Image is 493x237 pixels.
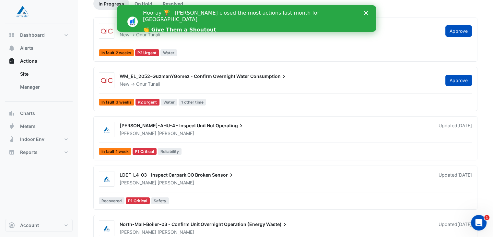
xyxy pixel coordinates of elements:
span: New [120,32,129,37]
span: Reports [20,149,38,156]
span: 1 [484,215,489,220]
span: In fault [99,99,134,106]
div: Updated [439,172,472,186]
button: Account [5,219,73,232]
span: Alerts [20,45,33,51]
button: Alerts [5,42,73,55]
div: Actions [5,68,73,96]
span: 2 weeks [116,51,131,55]
span: Mon 18-Aug-2025 08:15 AEST [457,172,472,178]
button: Reports [5,146,73,159]
img: Airmaster Australia [99,225,114,232]
span: [PERSON_NAME] [158,229,194,235]
div: Close [247,6,253,10]
a: Site [15,68,73,81]
app-icon: Alerts [8,45,15,51]
span: Recovered [99,197,124,204]
span: [PERSON_NAME] [158,130,194,137]
a: 👏 Give Them a Shoutout [26,21,99,29]
span: Safety [151,197,169,204]
span: New [120,81,129,87]
div: P2 Urgent [135,99,160,106]
iframe: Intercom live chat [471,215,487,231]
span: -> [131,81,135,87]
span: Operating [216,122,244,129]
span: Sensor [212,172,234,178]
app-icon: Reports [8,149,15,156]
span: LDEF-L4-03 - Inspect Carpark CO Broken [120,172,211,178]
span: Onur [136,32,147,37]
iframe: Intercom live chat banner [117,5,376,32]
span: Water [160,49,177,56]
div: Updated [439,122,472,137]
span: Approve [450,78,468,83]
span: Consumption [250,73,287,80]
span: 1 week [116,150,129,154]
span: In fault [99,148,131,155]
app-icon: Charts [8,110,15,117]
app-icon: Actions [8,58,15,64]
button: Meters [5,120,73,133]
button: Charts [5,107,73,120]
button: Approve [445,75,472,86]
span: Tunali [148,81,160,87]
span: [PERSON_NAME]-AHU-4 - Inspect Unit Not [120,123,215,128]
img: QIC [99,28,114,34]
div: P1 Critical [133,148,157,155]
div: Updated [439,221,472,235]
span: Tue 16-Sep-2025 11:24 AEST [457,123,472,128]
span: Charts [20,110,35,117]
span: WM_EL_2052-GuzmanYGomez - Confirm Overnight Water [120,73,249,79]
span: Approve [450,28,468,34]
span: Actions [20,58,37,64]
span: [PERSON_NAME] [120,131,156,136]
img: Airmaster Australia [99,176,114,182]
button: Actions [5,55,73,68]
app-icon: Meters [8,123,15,130]
div: P2 Urgent [135,49,159,56]
div: P1 Critical [126,197,150,204]
span: [PERSON_NAME] [158,180,194,186]
app-icon: Dashboard [8,32,15,38]
button: Approve [445,25,472,37]
span: 3 weeks [116,100,132,104]
span: Account [20,222,39,229]
span: Tunali [148,31,160,38]
span: [PERSON_NAME] [120,180,156,185]
button: Dashboard [5,29,73,42]
span: Wed 06-Aug-2025 11:53 AEST [457,221,472,227]
span: In fault [99,49,134,56]
span: Onur [136,81,147,87]
app-icon: Indoor Env [8,136,15,143]
span: Reliability [158,148,182,155]
img: Airmaster Australia [99,127,114,133]
img: QIC [99,77,114,84]
span: Water [161,99,177,106]
span: Indoor Env [20,136,44,143]
span: Waste) [266,221,288,228]
span: Meters [20,123,36,130]
span: 1 other time [179,99,206,106]
span: North-Mall-Boiler-03 - Confirm Unit Overnight Operation (Energy [120,221,265,227]
a: Manager [15,81,73,94]
img: Company Logo [8,5,37,18]
span: Dashboard [20,32,45,38]
button: Indoor Env [5,133,73,146]
span: [PERSON_NAME] [120,229,156,235]
span: -> [131,32,135,37]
